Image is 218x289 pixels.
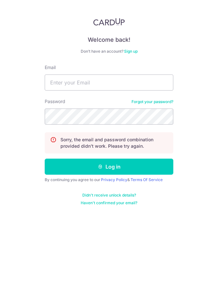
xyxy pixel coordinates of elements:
[82,193,136,198] a: Didn't receive unlock details?
[101,177,127,182] a: Privacy Policy
[45,159,173,175] button: Log in
[45,49,173,54] div: Don’t have an account?
[60,136,168,149] p: Sorry, the email and password combination provided didn't work. Please try again.
[45,74,173,91] input: Enter your Email
[45,64,56,71] label: Email
[45,98,65,105] label: Password
[45,177,173,182] div: By continuing you agree to our &
[132,99,173,104] a: Forgot your password?
[45,36,173,44] h4: Welcome back!
[81,200,137,206] a: Haven't confirmed your email?
[131,177,163,182] a: Terms Of Service
[93,18,125,26] img: CardUp Logo
[124,49,138,54] a: Sign up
